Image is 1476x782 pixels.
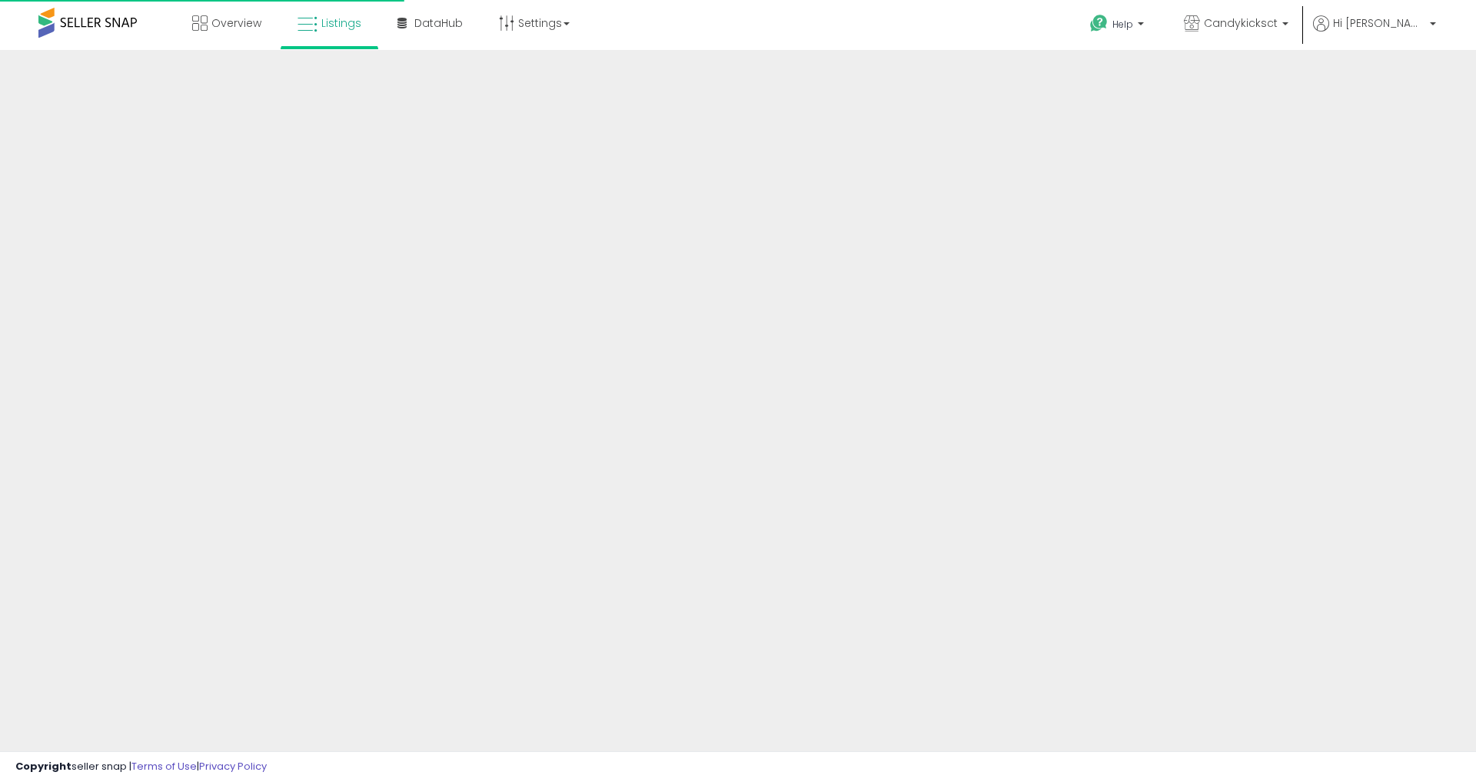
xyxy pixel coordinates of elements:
a: Help [1078,2,1159,50]
span: DataHub [414,15,463,31]
span: Candykicksct [1204,15,1278,31]
span: Help [1112,18,1133,31]
i: Get Help [1089,14,1109,33]
span: Overview [211,15,261,31]
a: Hi [PERSON_NAME] [1313,15,1436,50]
span: Hi [PERSON_NAME] [1333,15,1425,31]
span: Listings [321,15,361,31]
